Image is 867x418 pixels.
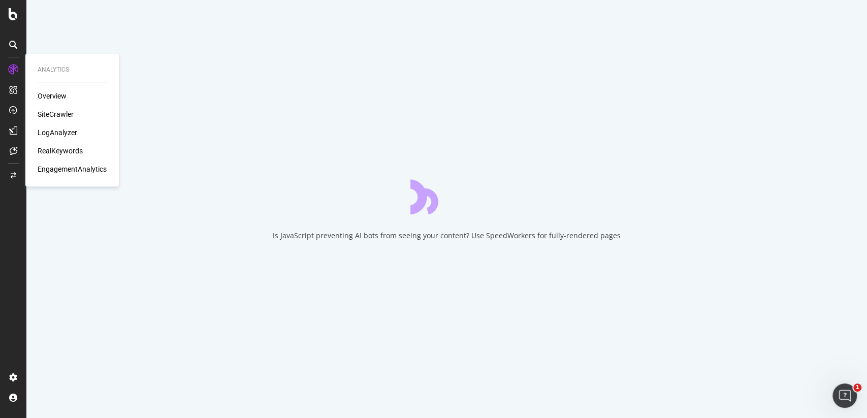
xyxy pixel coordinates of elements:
div: Is JavaScript preventing AI bots from seeing your content? Use SpeedWorkers for fully-rendered pages [273,231,621,241]
span: 1 [853,383,861,392]
iframe: Intercom live chat [832,383,857,408]
div: Analytics [38,66,107,74]
a: SiteCrawler [38,109,74,119]
div: animation [410,178,484,214]
a: EngagementAnalytics [38,164,107,174]
a: Overview [38,91,67,101]
a: RealKeywords [38,146,83,156]
a: LogAnalyzer [38,127,77,138]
